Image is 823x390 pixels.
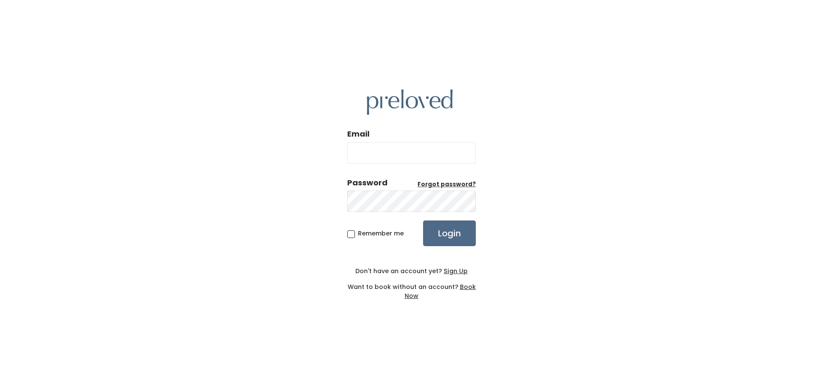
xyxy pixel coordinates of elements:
[418,180,476,189] a: Forgot password?
[347,276,476,301] div: Want to book without an account?
[423,220,476,246] input: Login
[347,177,387,188] div: Password
[367,89,453,115] img: preloved logo
[358,229,404,238] span: Remember me
[444,267,468,275] u: Sign Up
[347,267,476,276] div: Don't have an account yet?
[405,283,476,300] a: Book Now
[347,128,369,140] label: Email
[442,267,468,275] a: Sign Up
